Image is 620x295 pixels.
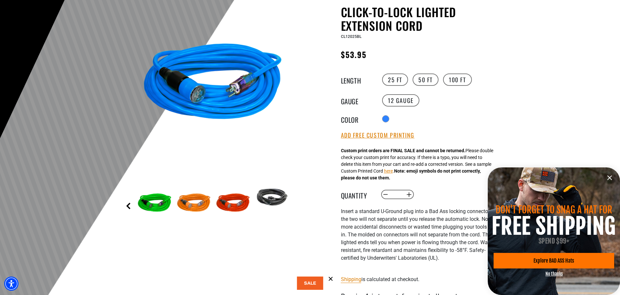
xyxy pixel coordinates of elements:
strong: Note: emoji symbols do not print correctly, please do not use them. [341,168,481,180]
label: 100 FT [443,74,472,86]
span: SPEND $99+ [539,237,569,245]
span: CL12025BL [341,34,361,39]
img: orange [175,185,213,222]
a: Explore BAD ASS Hats [494,253,614,268]
strong: Custom print orders are FINAL SALE and cannot be returned. [341,148,465,153]
div: Accessibility Menu [4,277,18,291]
a: Shipping [341,276,361,282]
img: red [214,185,252,222]
img: black [253,185,291,210]
h1: Click-to-Lock Lighted Extension Cord [341,5,500,32]
span: FREE SHIPPING [492,212,616,240]
span: nsert a standard U-Ground plug into a Bad Ass locking connector and the two will not separate unt... [341,208,500,261]
div: is calculated at checkout. [341,275,500,284]
span: $53.95 [341,49,367,60]
span: Explore BAD ASS Hats [533,258,574,263]
legend: Color [341,115,373,123]
button: here [384,168,393,175]
button: Close [603,171,616,184]
label: Quantity [341,190,373,199]
legend: Gauge [341,96,373,105]
legend: Length [341,75,373,84]
a: Previous [125,203,132,209]
button: Add Free Custom Printing [341,132,415,139]
div: information [488,167,620,295]
span: DON'T FORGET TO SNAG A HAT FOR [496,204,612,216]
label: 50 FT [413,74,439,86]
div: I [341,208,500,270]
img: blue [135,6,291,163]
div: Please double check your custom print for accuracy. If there is a typo, you will need to delete t... [341,147,493,181]
img: green [136,185,173,222]
label: 25 FT [382,74,408,86]
label: 12 Gauge [382,94,419,107]
button: No thanks [545,271,563,277]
